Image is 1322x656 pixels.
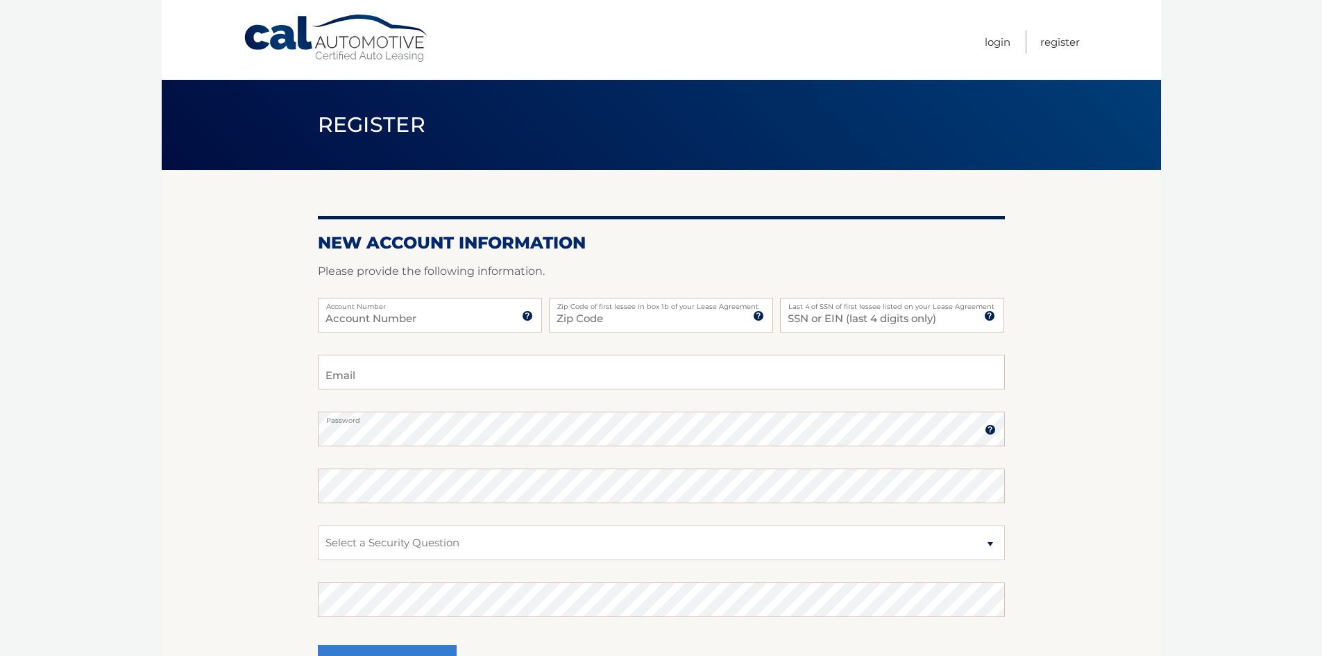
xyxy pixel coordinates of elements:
[318,262,1005,281] p: Please provide the following information.
[549,298,773,333] input: Zip Code
[780,298,1004,309] label: Last 4 of SSN of first lessee listed on your Lease Agreement
[318,233,1005,253] h2: New Account Information
[318,298,542,309] label: Account Number
[318,355,1005,389] input: Email
[753,310,764,321] img: tooltip.svg
[549,298,773,309] label: Zip Code of first lessee in box 1b of your Lease Agreement
[318,112,426,137] span: Register
[985,424,996,435] img: tooltip.svg
[318,298,542,333] input: Account Number
[984,310,995,321] img: tooltip.svg
[243,14,430,63] a: Cal Automotive
[780,298,1004,333] input: SSN or EIN (last 4 digits only)
[318,412,1005,423] label: Password
[985,31,1010,53] a: Login
[1040,31,1080,53] a: Register
[522,310,533,321] img: tooltip.svg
